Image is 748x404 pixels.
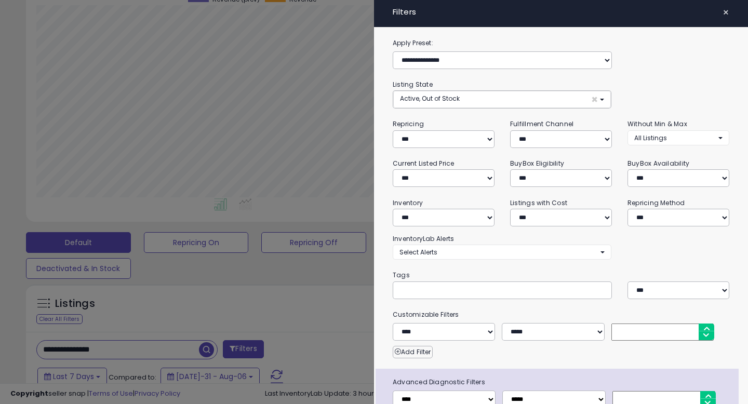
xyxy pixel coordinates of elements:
label: Apply Preset: [385,37,737,49]
small: InventoryLab Alerts [393,234,454,243]
span: Advanced Diagnostic Filters [385,376,739,388]
small: Inventory [393,198,423,207]
small: Repricing [393,119,424,128]
small: Without Min & Max [627,119,687,128]
button: × [718,5,733,20]
small: BuyBox Availability [627,159,689,168]
small: Current Listed Price [393,159,454,168]
small: Repricing Method [627,198,685,207]
button: Active, Out of Stock × [393,91,611,108]
small: Listings with Cost [510,198,567,207]
small: Listing State [393,80,433,89]
span: Active, Out of Stock [400,94,460,103]
h4: Filters [393,8,729,17]
button: Select Alerts [393,245,611,260]
span: × [723,5,729,20]
button: Add Filter [393,346,433,358]
small: Fulfillment Channel [510,119,573,128]
small: BuyBox Eligibility [510,159,564,168]
span: × [591,94,598,105]
small: Customizable Filters [385,309,737,320]
span: Select Alerts [399,248,437,257]
button: All Listings [627,130,729,145]
span: All Listings [634,133,667,142]
small: Tags [385,270,737,281]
